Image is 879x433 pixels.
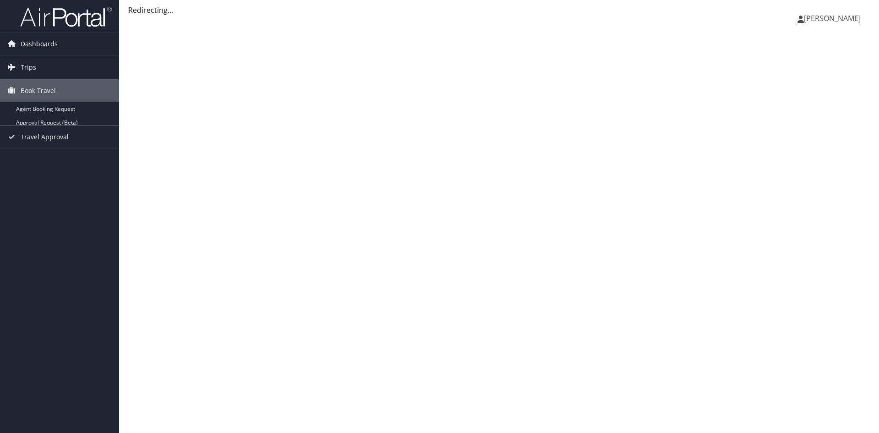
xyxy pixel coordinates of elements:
[21,79,56,102] span: Book Travel
[128,5,870,16] div: Redirecting...
[798,5,870,32] a: [PERSON_NAME]
[21,56,36,79] span: Trips
[804,13,861,23] span: [PERSON_NAME]
[21,126,69,148] span: Travel Approval
[20,6,112,27] img: airportal-logo.png
[21,33,58,55] span: Dashboards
